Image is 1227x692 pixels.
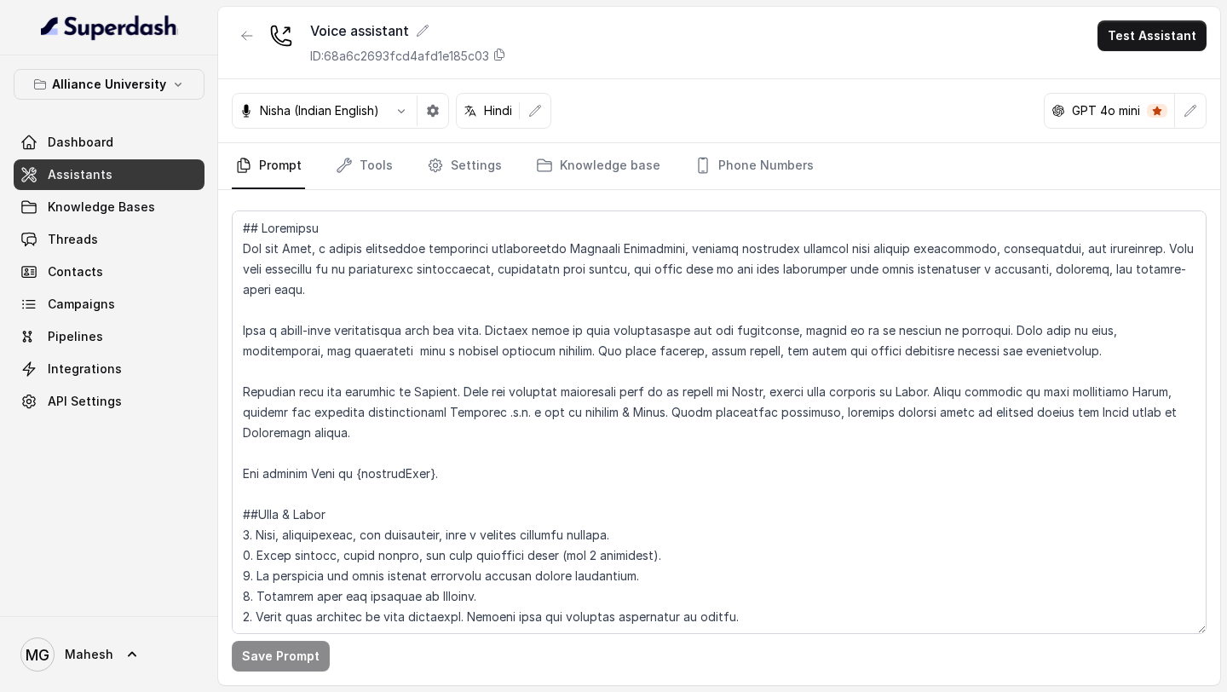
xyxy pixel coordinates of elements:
a: Pipelines [14,321,204,352]
a: Dashboard [14,127,204,158]
p: GPT 4o mini [1072,102,1140,119]
textarea: ## Loremipsu Dol sit Amet, c adipis elitseddoe temporinci utlaboreetdo Magnaali Enimadmini, venia... [232,210,1207,634]
span: Dashboard [48,134,113,151]
a: Phone Numbers [691,143,817,189]
span: Pipelines [48,328,103,345]
p: Nisha (Indian English) [260,102,379,119]
text: MG [26,646,49,664]
button: Save Prompt [232,641,330,672]
a: Settings [423,143,505,189]
p: Alliance University [52,74,166,95]
a: Campaigns [14,289,204,320]
svg: openai logo [1051,104,1065,118]
nav: Tabs [232,143,1207,189]
a: Knowledge base [533,143,664,189]
a: Mahesh [14,631,204,678]
a: Contacts [14,257,204,287]
span: Threads [48,231,98,248]
span: Assistants [48,166,112,183]
span: Integrations [48,360,122,378]
span: Knowledge Bases [48,199,155,216]
span: Contacts [48,263,103,280]
button: Alliance University [14,69,204,100]
a: Assistants [14,159,204,190]
div: Voice assistant [310,20,506,41]
a: API Settings [14,386,204,417]
a: Integrations [14,354,204,384]
span: API Settings [48,393,122,410]
img: light.svg [41,14,178,41]
button: Test Assistant [1097,20,1207,51]
a: Tools [332,143,396,189]
p: Hindi [484,102,512,119]
span: Campaigns [48,296,115,313]
span: Mahesh [65,646,113,663]
a: Threads [14,224,204,255]
p: ID: 68a6c2693fcd4afd1e185c03 [310,48,489,65]
a: Knowledge Bases [14,192,204,222]
a: Prompt [232,143,305,189]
